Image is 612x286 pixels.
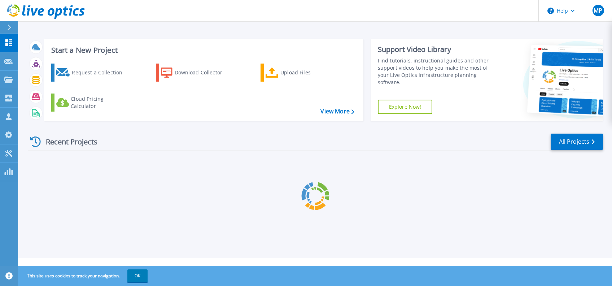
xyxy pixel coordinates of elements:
button: OK [127,269,148,282]
a: Download Collector [156,64,236,82]
div: Cloud Pricing Calculator [71,95,128,110]
h3: Start a New Project [51,46,354,54]
a: Cloud Pricing Calculator [51,94,132,112]
a: View More [320,108,354,115]
div: Recent Projects [28,133,107,151]
div: Find tutorials, instructional guides and other support videos to help you make the most of your L... [378,57,495,86]
div: Request a Collection [72,65,130,80]
a: Request a Collection [51,64,132,82]
div: Support Video Library [378,45,495,54]
a: Upload Files [261,64,341,82]
div: Upload Files [280,65,338,80]
div: Download Collector [175,65,232,80]
a: All Projects [551,134,603,150]
a: Explore Now! [378,100,433,114]
span: MP [594,8,602,13]
span: This site uses cookies to track your navigation. [20,269,148,282]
